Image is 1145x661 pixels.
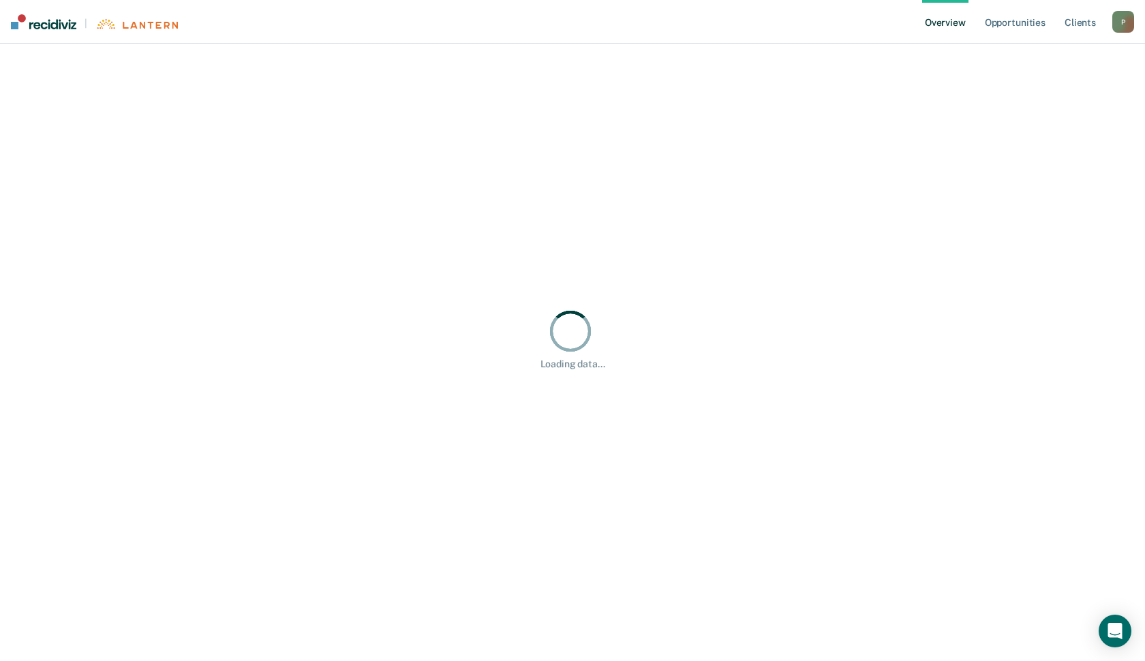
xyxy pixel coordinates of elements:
[1099,615,1131,647] div: Open Intercom Messenger
[95,19,178,29] img: Lantern
[11,14,178,29] a: |
[1112,11,1134,33] button: P
[540,358,605,370] div: Loading data...
[11,14,76,29] img: Recidiviz
[76,18,95,29] span: |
